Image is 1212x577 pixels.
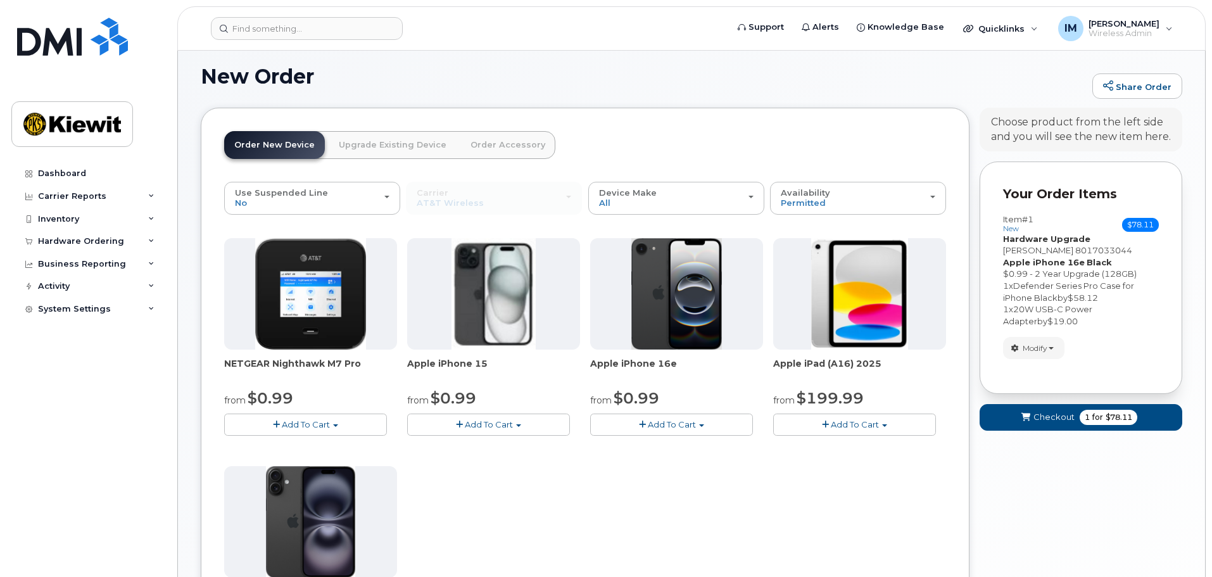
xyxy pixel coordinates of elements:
[224,182,400,215] button: Use Suspended Line No
[329,131,457,159] a: Upgrade Existing Device
[1089,18,1159,29] span: [PERSON_NAME]
[1087,257,1112,267] strong: Black
[781,187,830,198] span: Availability
[224,414,387,436] button: Add To Cart
[1089,29,1159,39] span: Wireless Admin
[648,419,696,429] span: Add To Cart
[1003,185,1159,203] p: Your Order Items
[248,389,293,407] span: $0.99
[1003,234,1090,244] strong: Hardware Upgrade
[599,198,610,208] span: All
[1003,281,1009,291] span: 1
[588,182,764,215] button: Device Make All
[255,238,367,350] img: nighthawk_m7_pro.png
[201,65,1086,87] h1: New Order
[1003,268,1159,280] div: $0.99 - 2 Year Upgrade (128GB)
[407,357,580,383] div: Apple iPhone 15
[590,414,753,436] button: Add To Cart
[614,389,659,407] span: $0.99
[1003,303,1159,327] div: x by
[954,16,1047,41] div: Quicklinks
[1122,218,1159,232] span: $78.11
[980,404,1182,430] button: Checkout 1 for $78.11
[1003,304,1092,326] span: 20W USB-C Power Adapter
[797,389,864,407] span: $199.99
[235,198,247,208] span: No
[590,357,763,383] div: Apple iPhone 16e
[224,395,246,406] small: from
[1003,215,1033,233] h3: Item
[748,21,784,34] span: Support
[978,23,1025,34] span: Quicklinks
[1022,214,1033,224] span: #1
[1003,304,1009,314] span: 1
[773,357,946,383] div: Apple iPad (A16) 2025
[235,187,328,198] span: Use Suspended Line
[1064,21,1077,36] span: IM
[1106,412,1132,423] span: $78.11
[224,357,397,383] div: NETGEAR Nighthawk M7 Pro
[590,395,612,406] small: from
[773,414,936,436] button: Add To Cart
[1085,412,1090,423] span: 1
[451,238,536,350] img: iphone15.jpg
[1033,411,1075,423] span: Checkout
[812,21,839,34] span: Alerts
[793,15,848,40] a: Alerts
[211,17,403,40] input: Find something...
[831,419,879,429] span: Add To Cart
[465,419,513,429] span: Add To Cart
[1023,343,1047,354] span: Modify
[1047,316,1078,326] span: $19.00
[631,238,723,350] img: iphone16e.png
[1090,412,1106,423] span: for
[599,187,657,198] span: Device Make
[773,395,795,406] small: from
[848,15,953,40] a: Knowledge Base
[1003,257,1085,267] strong: Apple iPhone 16e
[1003,337,1064,359] button: Modify
[729,15,793,40] a: Support
[282,419,330,429] span: Add To Cart
[991,115,1171,144] div: Choose product from the left side and you will see the new item here.
[1003,245,1073,255] span: [PERSON_NAME]
[431,389,476,407] span: $0.99
[1157,522,1203,567] iframe: Messenger Launcher
[224,131,325,159] a: Order New Device
[1068,293,1098,303] span: $58.12
[407,414,570,436] button: Add To Cart
[1003,224,1019,233] small: new
[1003,281,1134,303] span: Defender Series Pro Case for iPhone Black
[811,238,907,350] img: iPad_A16.PNG
[770,182,946,215] button: Availability Permitted
[1092,73,1182,99] a: Share Order
[1049,16,1182,41] div: Ivette Michel
[1003,280,1159,303] div: x by
[1075,245,1132,255] span: 8017033044
[407,395,429,406] small: from
[868,21,944,34] span: Knowledge Base
[460,131,555,159] a: Order Accessory
[781,198,826,208] span: Permitted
